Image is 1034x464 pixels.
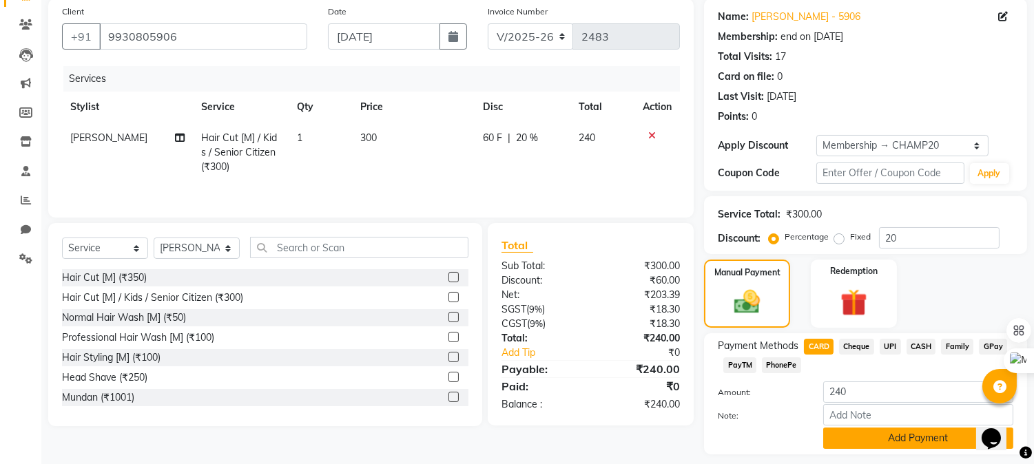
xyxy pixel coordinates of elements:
[99,23,307,50] input: Search by Name/Mobile/Email/Code
[608,346,691,360] div: ₹0
[979,339,1007,355] span: GPay
[6,43,201,59] h3: Style
[508,131,510,145] span: |
[718,50,772,64] div: Total Visits:
[62,271,147,285] div: Hair Cut [M] (₹350)
[718,30,778,44] div: Membership:
[718,231,761,246] div: Discount:
[530,318,543,329] span: 9%
[328,6,347,18] label: Date
[591,331,691,346] div: ₹240.00
[718,70,774,84] div: Card on file:
[839,339,874,355] span: Cheque
[780,30,843,44] div: end on [DATE]
[591,397,691,412] div: ₹240.00
[297,131,302,144] span: 1
[591,361,691,377] div: ₹240.00
[804,339,834,355] span: CARD
[850,231,871,243] label: Fixed
[62,370,147,385] div: Head Shave (₹250)
[62,390,134,405] div: Mundan (₹1001)
[201,131,277,173] span: Hair Cut [M] / Kids / Senior Citizen (₹300)
[723,357,756,373] span: PayTM
[491,331,591,346] div: Total:
[475,92,570,123] th: Disc
[491,288,591,302] div: Net:
[718,166,816,180] div: Coupon Code
[62,350,161,365] div: Hair Styling [M] (₹100)
[63,66,690,92] div: Services
[830,265,878,277] label: Redemption
[17,96,39,107] span: 16 px
[718,89,764,104] div: Last Visit:
[483,131,502,145] span: 60 F
[718,10,749,24] div: Name:
[823,381,1013,403] input: Amount
[832,286,876,319] img: _gift.svg
[880,339,901,355] span: UPI
[752,10,860,24] a: [PERSON_NAME] - 5906
[21,18,74,30] a: Back to Top
[707,410,813,422] label: Note:
[823,428,1013,449] button: Add Payment
[62,291,243,305] div: Hair Cut [M] / Kids / Senior Citizen (₹300)
[591,273,691,288] div: ₹60.00
[70,131,147,144] span: [PERSON_NAME]
[360,131,377,144] span: 300
[816,162,964,184] input: Enter Offer / Coupon Code
[502,303,526,315] span: SGST
[491,317,591,331] div: ( )
[491,302,591,317] div: ( )
[718,109,749,124] div: Points:
[6,6,201,18] div: Outline
[491,259,591,273] div: Sub Total:
[491,361,591,377] div: Payable:
[718,138,816,153] div: Apply Discount
[591,259,691,273] div: ₹300.00
[714,266,780,279] label: Manual Payment
[823,404,1013,425] input: Add Note
[502,317,527,330] span: CGST
[529,304,542,315] span: 9%
[777,70,783,84] div: 0
[591,317,691,331] div: ₹18.30
[516,131,538,145] span: 20 %
[591,302,691,317] div: ₹18.30
[579,131,595,144] span: 240
[718,207,780,222] div: Service Total:
[491,346,608,360] a: Add Tip
[941,339,973,355] span: Family
[6,83,48,95] label: Font Size
[785,231,829,243] label: Percentage
[502,238,533,253] span: Total
[726,287,767,317] img: _cash.svg
[907,339,936,355] span: CASH
[491,397,591,412] div: Balance :
[767,89,796,104] div: [DATE]
[289,92,352,123] th: Qty
[62,92,193,123] th: Stylist
[193,92,288,123] th: Service
[591,288,691,302] div: ₹203.39
[786,207,822,222] div: ₹300.00
[634,92,680,123] th: Action
[775,50,786,64] div: 17
[762,357,801,373] span: PhonePe
[591,378,691,394] div: ₹0
[491,378,591,394] div: Paid:
[570,92,635,123] th: Total
[752,109,757,124] div: 0
[250,237,468,258] input: Search or Scan
[491,273,591,288] div: Discount:
[62,23,101,50] button: +91
[62,310,186,325] div: Normal Hair Wash [M] (₹50)
[976,409,1020,450] iframe: chat widget
[62,6,84,18] label: Client
[970,163,1009,184] button: Apply
[62,330,214,345] div: Professional Hair Wash [M] (₹100)
[352,92,475,123] th: Price
[718,339,798,353] span: Payment Methods
[707,386,813,399] label: Amount:
[488,6,548,18] label: Invoice Number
